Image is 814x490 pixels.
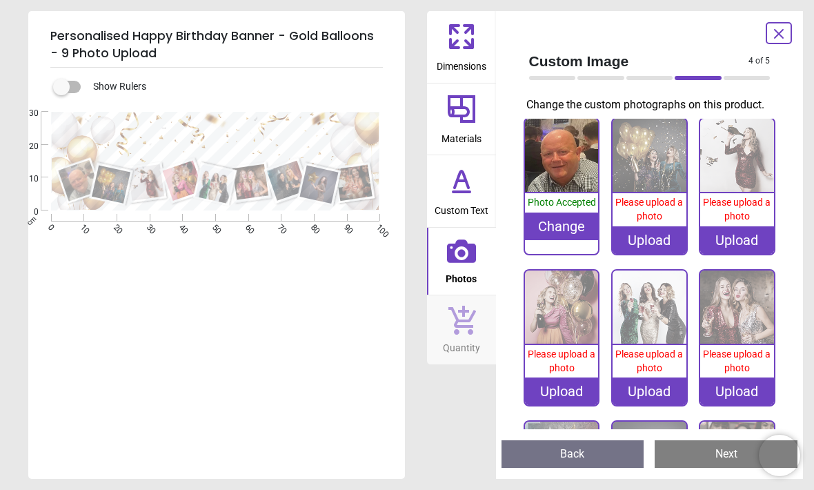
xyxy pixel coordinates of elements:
div: Upload [525,378,599,405]
span: 90 [341,222,350,231]
span: 10 [12,173,39,185]
span: 50 [209,222,218,231]
span: Materials [441,126,482,146]
span: Quantity [443,335,480,355]
span: Photos [446,266,477,286]
div: Upload [613,226,686,254]
span: 0 [45,222,54,231]
div: Show Rulers [61,79,405,95]
span: 20 [110,222,119,231]
button: Back [502,440,644,468]
span: 10 [77,222,86,231]
button: Quantity [427,295,496,364]
span: 60 [242,222,251,231]
span: 4 of 5 [748,55,770,67]
span: 70 [275,222,284,231]
span: 20 [12,141,39,153]
span: 30 [143,222,152,231]
iframe: Brevo live chat [759,435,800,476]
span: cm [25,215,37,227]
span: Please upload a photo [615,197,683,222]
h5: Personalised Happy Birthday Banner - Gold Balloons - 9 Photo Upload [50,22,383,68]
div: Upload [700,378,774,405]
button: Dimensions [427,11,496,83]
span: 0 [12,206,39,218]
span: Custom Image [529,51,749,71]
button: Next [655,440,797,468]
span: Please upload a photo [615,349,683,373]
span: Please upload a photo [703,197,771,222]
button: Photos [427,228,496,295]
span: 30 [12,108,39,119]
span: Photo Accepted [528,197,596,208]
button: Materials [427,84,496,155]
span: 100 [374,222,383,231]
span: Dimensions [437,53,486,74]
span: Please upload a photo [703,349,771,373]
div: Upload [613,378,686,405]
button: Custom Text [427,155,496,227]
p: Change the custom photographs on this product. [526,97,782,112]
div: Upload [700,226,774,254]
span: 80 [308,222,317,231]
span: 40 [176,222,185,231]
span: Custom Text [435,197,488,218]
span: Please upload a photo [528,349,595,373]
div: Change [525,213,599,240]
